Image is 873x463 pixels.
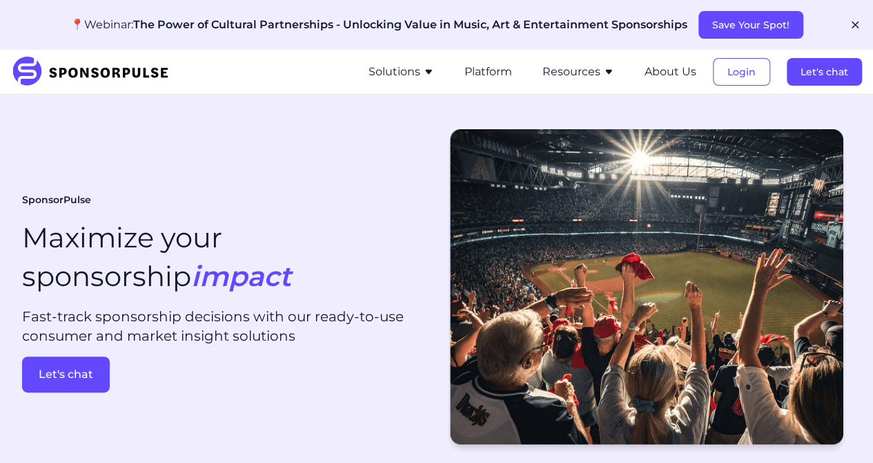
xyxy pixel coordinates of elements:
span: The Power of Cultural Partnerships - Unlocking Value in Music, Art & Entertainment Sponsorships [133,18,687,31]
button: Login [713,58,770,86]
iframe: Chat Widget [804,397,873,463]
p: 📍Webinar: [70,17,687,33]
button: Save Your Spot! [698,11,803,39]
button: Let's chat [787,58,862,86]
a: Let's chat [22,357,431,393]
h1: Maximize your sponsorship [22,218,291,296]
p: Fast-track sponsorship decisions with our ready-to-use consumer and market insight solutions [22,307,431,346]
a: Platform [464,66,512,78]
button: Solutions [369,64,434,80]
img: SponsorPulse [11,57,179,87]
button: Resources [542,64,614,80]
a: Save Your Spot! [698,19,803,31]
a: Login [713,66,770,78]
span: SponsorPulse [22,193,91,207]
button: Platform [464,64,512,80]
button: Let's chat [22,357,110,393]
i: impact [191,259,291,293]
button: About Us [645,64,696,80]
a: About Us [645,66,696,78]
a: Let's chat [787,66,862,78]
